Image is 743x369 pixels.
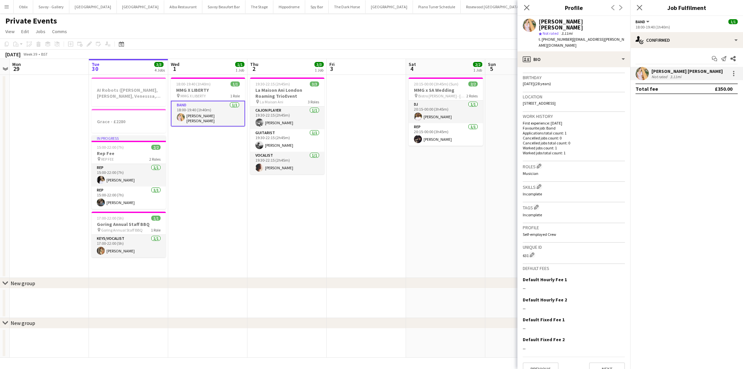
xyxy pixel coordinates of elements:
[5,16,57,26] h1: Private Events
[523,337,565,343] h3: Default Fixed Fee 2
[308,99,319,104] span: 3 Roles
[92,221,166,227] h3: Goring Annual Staff BBQ
[310,81,319,86] span: 3/3
[154,62,164,67] span: 3/3
[250,107,324,129] app-card-role: Cajon Player1/119:30-22:15 (2h45m)[PERSON_NAME]
[329,0,366,13] button: The Dark Horse
[329,61,335,67] span: Fri
[91,65,100,73] span: 30
[171,61,179,67] span: Wed
[33,0,69,13] button: Savoy - Gallery
[235,62,244,67] span: 1/1
[728,19,738,24] span: 1/1
[523,317,565,323] h3: Default Fixed Fee 1
[409,87,483,93] h3: MMG x SA Wedding
[630,32,743,48] div: Confirmed
[366,0,413,13] button: [GEOGRAPHIC_DATA]
[92,212,166,257] div: 17:00-22:00 (5h)1/1Goring Annual Staff BBQ Goring Annual Staff BBQ1 RoleKeys/Vocalist1/117:00-22:...
[5,28,15,34] span: View
[523,191,625,196] p: Incomplete
[92,150,166,156] h3: Rep Fee
[517,51,630,67] div: Bio
[418,93,466,98] span: Bistro [PERSON_NAME] - [GEOGRAPHIC_DATA]
[14,0,33,13] button: Oblix
[3,27,17,36] a: View
[523,171,538,176] span: Musician
[176,81,211,86] span: 18:00-19:40 (1h40m)
[523,135,625,140] p: Cancelled jobs count: 0
[245,0,273,13] button: The Stage
[636,19,650,24] button: Band
[69,0,117,13] button: [GEOGRAPHIC_DATA]
[250,129,324,152] app-card-role: Guitarist1/119:30-22:15 (2h45m)[PERSON_NAME]
[260,99,283,104] span: La Maison Ani
[230,93,240,98] span: 1 Role
[328,65,335,73] span: 3
[180,93,206,98] span: MMG X LIBERTY
[487,65,496,73] span: 5
[92,109,166,133] app-job-card: Grace - £2280
[636,85,658,92] div: Total fee
[409,78,483,146] app-job-card: 20:15-00:00 (3h45m) (Sun)2/2MMG x SA Wedding Bistro [PERSON_NAME] - [GEOGRAPHIC_DATA]2 RolesDJ1/1...
[523,145,625,150] p: Worked jobs count: 1
[413,0,461,13] button: Piano Tuner Schedule
[523,113,625,119] h3: Work history
[92,135,166,209] app-job-card: In progress15:00-22:00 (7h)2/2Rep Fee REP FEE2 RolesRep1/115:00-22:00 (7h)[PERSON_NAME]Rep1/115:0...
[523,277,567,283] h3: Default Hourly Fee 1
[523,345,625,351] div: --
[630,3,743,12] h3: Job Fulfilment
[52,28,67,34] span: Comms
[560,31,574,36] span: 3.11mi
[523,131,625,135] p: Applications total count: 1
[517,3,630,12] h3: Profile
[273,0,305,13] button: Hippodrome
[315,68,323,73] div: 1 Job
[636,25,738,29] div: 18:00-19:40 (1h40m)
[5,51,21,58] div: [DATE]
[171,78,245,127] app-job-card: 18:00-19:40 (1h40m)1/1MMG X LIBERTY MMG X LIBERTY1 RoleBand1/118:00-19:40 (1h40m)[PERSON_NAME] [P...
[523,265,625,271] h3: Default fees
[523,81,551,86] span: [DATE] (28 years)
[35,28,45,34] span: Jobs
[539,19,625,30] div: [PERSON_NAME] [PERSON_NAME]
[101,157,114,162] span: REP FEE
[12,61,21,67] span: Mon
[92,186,166,209] app-card-role: Rep1/115:00-22:00 (7h)[PERSON_NAME]
[202,0,245,13] button: Savoy Beaufort Bar
[11,280,35,287] div: New group
[523,204,625,211] h3: Tags
[151,145,161,150] span: 2/2
[409,101,483,123] app-card-role: DJ1/120:15-00:00 (3h45m)[PERSON_NAME]
[92,235,166,257] app-card-role: Keys/Vocalist1/117:00-22:00 (5h)[PERSON_NAME]
[523,325,625,331] div: --
[523,126,625,131] p: Favourite job: Band
[92,78,166,106] app-job-card: AI Robots ([PERSON_NAME], [PERSON_NAME], Venesssa, [PERSON_NAME]) £300 per person
[523,212,625,217] p: Incomplete
[651,74,669,79] div: Not rated
[171,101,245,127] app-card-role: Band1/118:00-19:40 (1h40m)[PERSON_NAME] [PERSON_NAME]
[523,150,625,155] p: Worked jobs total count: 1
[669,74,683,79] div: 3.11mi
[473,62,482,67] span: 2/2
[250,78,324,174] app-job-card: 19:30-22:15 (2h45m)3/3La Maison Ani London Roaming TrioEvent La Maison Ani3 RolesCajon Player1/11...
[314,62,324,67] span: 3/3
[473,68,482,73] div: 1 Job
[249,65,258,73] span: 2
[170,65,179,73] span: 1
[715,85,732,92] div: £350.00
[523,297,567,303] h3: Default Hourly Fee 2
[250,61,258,67] span: Thu
[117,0,164,13] button: [GEOGRAPHIC_DATA]
[539,37,573,42] span: t. [PHONE_NUMBER]
[523,101,556,106] span: [STREET_ADDRESS]
[250,152,324,174] app-card-role: Vocalist1/119:30-22:15 (2h45m)[PERSON_NAME]
[466,93,478,98] span: 2 Roles
[523,244,625,250] h3: Unique ID
[539,37,624,48] span: | [EMAIL_ADDRESS][PERSON_NAME][DOMAIN_NAME]
[21,28,29,34] span: Edit
[149,157,161,162] span: 2 Roles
